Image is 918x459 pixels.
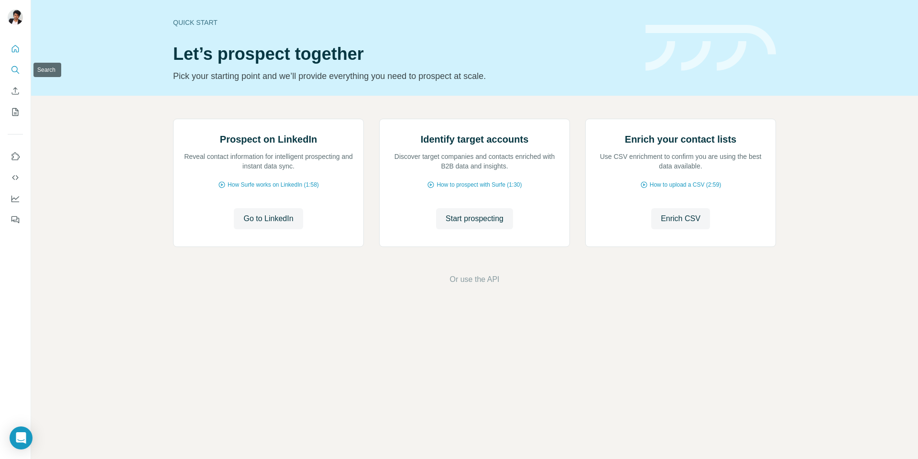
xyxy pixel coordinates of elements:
[389,152,560,171] p: Discover target companies and contacts enriched with B2B data and insights.
[183,152,354,171] p: Reveal contact information for intelligent prospecting and instant data sync.
[234,208,303,229] button: Go to LinkedIn
[446,213,503,224] span: Start prospecting
[8,169,23,186] button: Use Surfe API
[8,190,23,207] button: Dashboard
[173,69,634,83] p: Pick your starting point and we’ll provide everything you need to prospect at scale.
[8,211,23,228] button: Feedback
[437,180,522,189] span: How to prospect with Surfe (1:30)
[173,18,634,27] div: Quick start
[173,45,634,64] h1: Let’s prospect together
[661,213,700,224] span: Enrich CSV
[243,213,293,224] span: Go to LinkedIn
[220,133,317,146] h2: Prospect on LinkedIn
[8,40,23,57] button: Quick start
[421,133,529,146] h2: Identify target accounts
[10,426,33,449] div: Open Intercom Messenger
[645,25,776,71] img: banner
[625,133,736,146] h2: Enrich your contact lists
[436,208,513,229] button: Start prospecting
[8,61,23,78] button: Search
[449,274,499,285] button: Or use the API
[650,180,721,189] span: How to upload a CSV (2:59)
[8,10,23,25] img: Avatar
[8,148,23,165] button: Use Surfe on LinkedIn
[651,208,710,229] button: Enrich CSV
[228,180,319,189] span: How Surfe works on LinkedIn (1:58)
[8,103,23,121] button: My lists
[8,82,23,100] button: Enrich CSV
[595,152,766,171] p: Use CSV enrichment to confirm you are using the best data available.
